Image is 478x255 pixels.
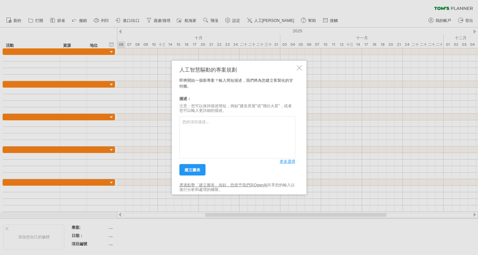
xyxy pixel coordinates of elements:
a: 更多選擇 [280,159,295,164]
a: 建立圖表 [179,164,206,176]
font: 即將開始一個新專案？輸入簡短描述，我們將為您建立客製化的甘特圖。 [179,78,293,89]
font: 建立圖表 [185,167,200,172]
font: 更多選擇 [280,159,295,164]
font: 人工智慧驅動的專案規劃 [179,66,237,73]
font: 共享您的輸入 [267,182,291,187]
font: 描述： [179,96,191,101]
a: 透過點擊「建立圖表」按鈕，您授予我們與OpenAI [179,182,267,187]
font: 注意：您可以保持描述簡短，例如“建造房屋”或“飛往火星”，或者您可以輸入更詳細的描述。 [179,103,292,113]
font: 以進行分析和處理的權限。 [179,182,295,192]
